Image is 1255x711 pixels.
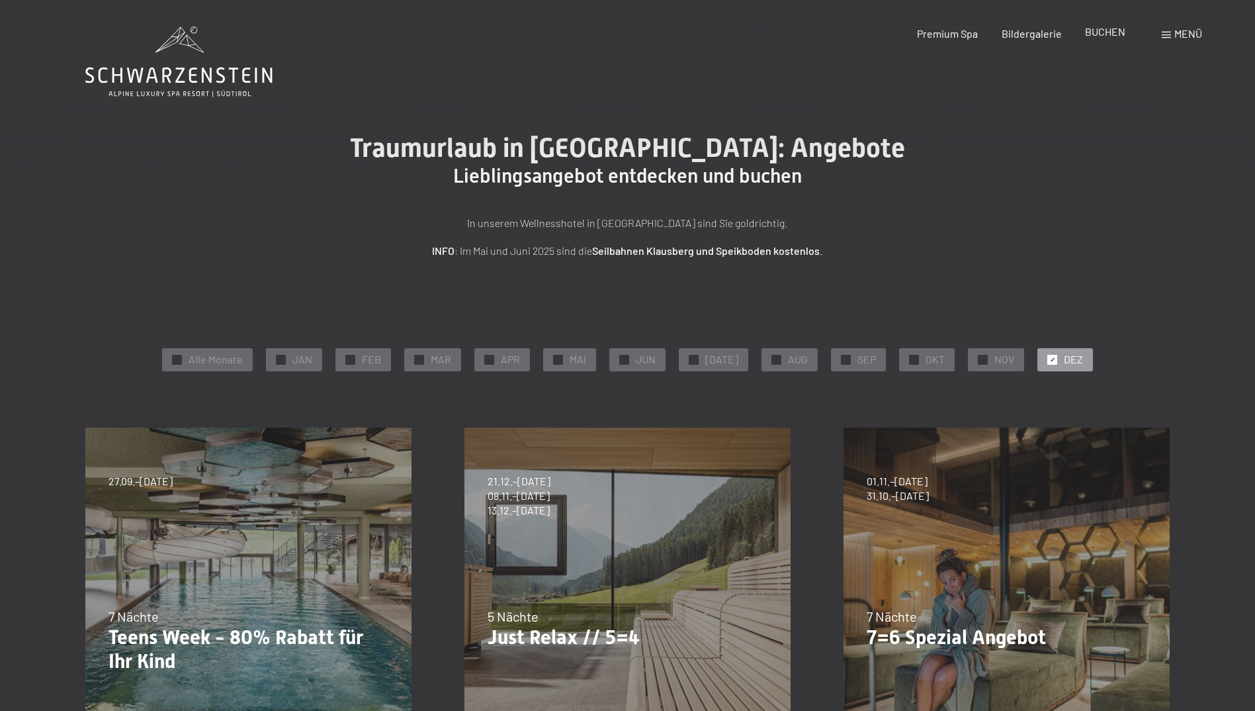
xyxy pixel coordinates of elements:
[1064,352,1083,367] span: DEZ
[788,352,808,367] span: AUG
[189,352,243,367] span: Alle Monate
[432,244,454,257] strong: INFO
[488,489,550,503] span: 08.11.–[DATE]
[108,608,159,624] span: 7 Nächte
[917,27,978,40] a: Premium Spa
[431,352,451,367] span: MAR
[1085,25,1125,38] a: BUCHEN
[774,355,779,364] span: ✓
[844,355,849,364] span: ✓
[488,626,767,649] p: Just Relax // 5=4
[1002,27,1062,40] a: Bildergalerie
[691,355,697,364] span: ✓
[348,355,353,364] span: ✓
[867,626,1147,649] p: 7=6 Spezial Angebot
[980,355,986,364] span: ✓
[108,474,173,489] span: 27.09.–[DATE]
[705,352,738,367] span: [DATE]
[926,352,945,367] span: OKT
[867,474,929,489] span: 01.11.–[DATE]
[592,244,820,257] strong: Seilbahnen Klausberg und Speikboden kostenlos
[867,489,929,503] span: 31.10.–[DATE]
[488,608,539,624] span: 5 Nächte
[297,242,959,260] p: : Im Mai und Juni 2025 sind die .
[912,355,917,364] span: ✓
[501,352,520,367] span: APR
[1174,27,1202,40] span: Menü
[1050,355,1055,364] span: ✓
[108,626,388,673] p: Teens Week - 80% Rabatt für Ihr Kind
[417,355,422,364] span: ✓
[362,352,381,367] span: FEB
[994,352,1014,367] span: NOV
[292,352,312,367] span: JAN
[867,608,917,624] span: 7 Nächte
[556,355,561,364] span: ✓
[279,355,284,364] span: ✓
[487,355,492,364] span: ✓
[636,352,656,367] span: JUN
[350,132,905,164] span: Traumurlaub in [GEOGRAPHIC_DATA]: Angebote
[297,214,959,232] p: In unserem Wellnesshotel in [GEOGRAPHIC_DATA] sind Sie goldrichtig.
[453,164,802,187] span: Lieblingsangebot entdecken und buchen
[622,355,627,364] span: ✓
[570,352,586,367] span: MAI
[488,503,550,518] span: 13.12.–[DATE]
[175,355,180,364] span: ✓
[488,474,550,489] span: 21.12.–[DATE]
[857,352,876,367] span: SEP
